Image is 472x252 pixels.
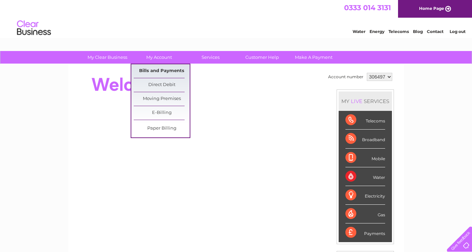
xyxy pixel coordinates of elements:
a: Water [353,29,365,34]
a: Telecoms [389,29,409,34]
a: Energy [370,29,384,34]
a: My Account [131,51,187,64]
a: Make A Payment [286,51,342,64]
a: Log out [450,29,466,34]
a: Contact [427,29,443,34]
img: logo.png [17,18,51,38]
div: MY SERVICES [339,91,392,111]
a: E-Billing [134,106,190,120]
div: Gas [345,205,385,223]
a: Customer Help [234,51,290,64]
div: Clear Business is a trading name of Verastar Limited (registered in [GEOGRAPHIC_DATA] No. 3667643... [76,4,397,33]
div: Payments [345,223,385,242]
a: Bills and Payments [134,64,190,78]
a: 0333 014 3131 [344,3,391,12]
a: Services [183,51,239,64]
div: Telecoms [345,111,385,130]
a: Direct Debit [134,78,190,92]
div: Electricity [345,186,385,205]
div: LIVE [350,98,364,104]
div: Broadband [345,130,385,148]
td: Account number [326,71,365,83]
a: Blog [413,29,423,34]
a: Moving Premises [134,92,190,106]
div: Mobile [345,149,385,167]
a: My Clear Business [79,51,135,64]
a: Paper Billing [134,122,190,135]
div: Water [345,167,385,186]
